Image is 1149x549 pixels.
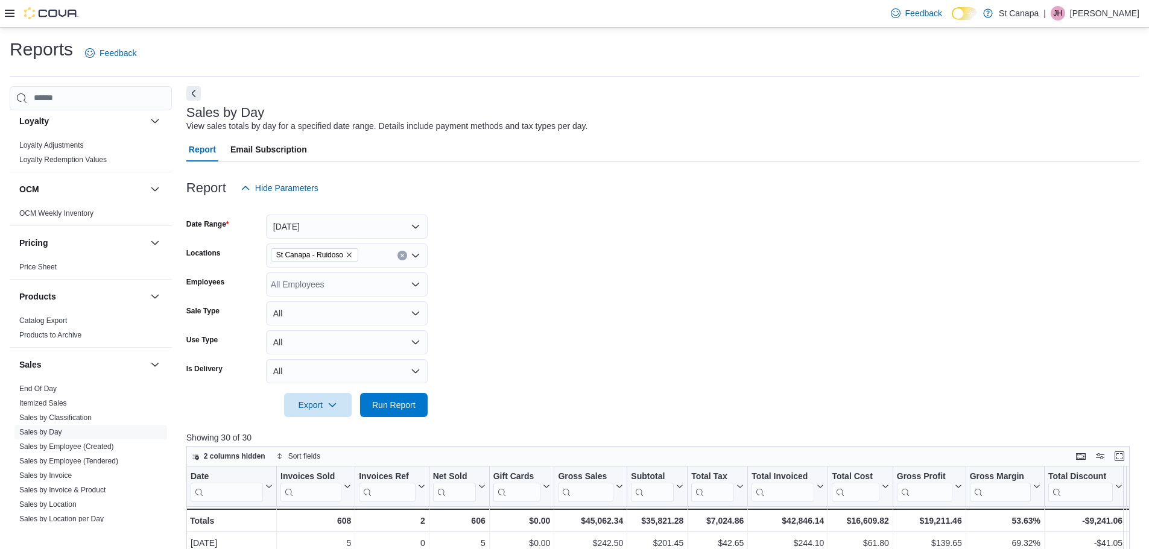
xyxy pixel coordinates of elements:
div: Total Discount [1048,471,1113,482]
button: Gift Cards [493,471,550,501]
a: Sales by Day [19,428,62,436]
span: Sales by Location [19,500,77,509]
div: Total Cost [832,471,879,501]
button: All [266,359,428,383]
div: Totals [190,513,273,528]
a: Sales by Invoice & Product [19,486,106,494]
label: Date Range [186,219,229,229]
div: Gift Cards [493,471,540,482]
h3: OCM [19,183,39,195]
h3: Products [19,290,56,303]
div: Gift Card Sales [493,471,540,501]
p: | [1043,6,1046,20]
a: Sales by Invoice [19,471,72,480]
span: Sales by Invoice & Product [19,485,106,495]
button: Total Cost [832,471,888,501]
div: Invoices Sold [280,471,341,482]
h3: Sales [19,359,42,371]
span: Email Subscription [230,137,307,162]
button: All [266,301,428,325]
div: Total Cost [832,471,879,482]
div: Invoices Ref [359,471,415,482]
span: Price Sheet [19,262,57,272]
button: Export [284,393,352,417]
div: Gross Profit [897,471,952,482]
span: End Of Day [19,384,57,394]
button: Pricing [148,236,162,250]
div: Subtotal [631,471,674,482]
p: [PERSON_NAME] [1070,6,1139,20]
label: Employees [186,277,224,287]
span: Hide Parameters [255,182,318,194]
div: View sales totals by day for a specified date range. Details include payment methods and tax type... [186,120,588,133]
a: Feedback [886,1,947,25]
div: Pricing [10,260,172,279]
button: Gross Profit [897,471,962,501]
button: Pricing [19,237,145,249]
div: OCM [10,206,172,225]
a: Loyalty Adjustments [19,141,84,149]
div: 2 [359,513,425,528]
button: Enter fullscreen [1112,449,1127,463]
a: Sales by Employee (Tendered) [19,457,118,465]
button: Total Discount [1048,471,1122,501]
div: $7,024.86 [691,513,744,528]
button: Sales [19,359,145,371]
div: Date [191,471,263,482]
a: End Of Day [19,384,57,393]
div: Date [191,471,263,501]
div: $45,062.34 [558,513,623,528]
button: Invoices Sold [280,471,351,501]
button: Gross Margin [969,471,1040,501]
button: Total Tax [691,471,744,501]
span: Products to Archive [19,330,81,340]
div: $19,211.46 [897,513,962,528]
span: JH [1054,6,1063,20]
button: Net Sold [432,471,485,501]
div: Invoices Sold [280,471,341,501]
span: Run Report [372,399,416,411]
button: Products [148,289,162,304]
button: Sort fields [271,449,325,463]
h1: Reports [10,37,73,61]
label: Sale Type [186,306,220,316]
a: Products to Archive [19,331,81,339]
input: Dark Mode [952,7,977,20]
div: $42,846.14 [752,513,824,528]
a: Sales by Location per Day [19,515,104,523]
span: Sales by Employee (Created) [19,442,114,451]
h3: Sales by Day [186,105,265,120]
label: Use Type [186,335,218,345]
span: Sort fields [288,451,320,461]
label: Is Delivery [186,364,223,374]
div: 608 [280,513,351,528]
button: Next [186,86,201,101]
p: St Canapa [999,6,1039,20]
div: $16,609.82 [832,513,888,528]
div: Total Tax [691,471,734,482]
div: Joe Hernandez [1051,6,1065,20]
button: Gross Sales [558,471,623,501]
button: Invoices Ref [359,471,425,501]
button: Keyboard shortcuts [1074,449,1088,463]
h3: Report [186,181,226,195]
span: Feedback [100,47,136,59]
a: Price Sheet [19,263,57,271]
div: Gross Sales [558,471,613,501]
h3: Loyalty [19,115,49,127]
div: Invoices Ref [359,471,415,501]
a: Sales by Location [19,500,77,509]
span: St Canapa - Ruidoso [271,248,358,262]
button: 2 columns hidden [187,449,270,463]
button: Open list of options [411,280,420,289]
button: Run Report [360,393,428,417]
div: Net Sold [432,471,475,482]
button: Loyalty [19,115,145,127]
div: Subtotal [631,471,674,501]
button: Clear input [397,251,407,260]
img: Cova [24,7,78,19]
button: Subtotal [631,471,683,501]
